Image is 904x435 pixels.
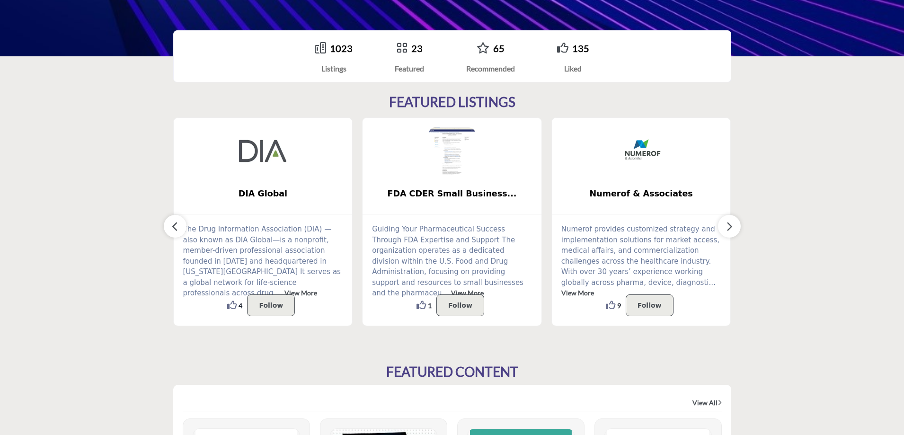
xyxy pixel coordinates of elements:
button: Follow [436,294,484,316]
a: View More [284,289,317,297]
img: DIA Global [239,127,286,175]
span: DIA Global [188,187,338,200]
p: Guiding Your Pharmaceutical Success Through FDA Expertise and Support The organization operates a... [372,224,532,299]
b: FDA CDER Small Business and Industry Assistance (SBIA) [377,181,527,206]
a: Numerof & Associates [552,181,731,206]
p: Follow [448,300,472,311]
h2: FEATURED LISTINGS [389,94,515,110]
div: Featured [395,63,424,74]
a: DIA Global [174,181,353,206]
a: Go to Recommended [477,42,489,55]
button: Follow [626,294,674,316]
span: Numerof & Associates [566,187,717,200]
i: Go to Liked [557,42,568,53]
p: Numerof provides customized strategy and implementation solutions for market access, medical affa... [561,224,721,299]
h2: FEATURED CONTENT [386,364,518,380]
p: The Drug Information Association (DIA) —also known as DIA Global—is a nonprofit, member-driven pr... [183,224,343,299]
b: DIA Global [188,181,338,206]
div: Listings [315,63,353,74]
span: ... [275,289,282,297]
span: 1 [428,301,432,311]
a: 135 [572,43,589,54]
span: ... [442,289,448,297]
a: 65 [493,43,505,54]
span: ... [709,278,715,287]
a: 1023 [330,43,353,54]
span: FDA CDER Small Business... [377,187,527,200]
img: Numerof & Associates [618,127,665,175]
button: Follow [247,294,295,316]
img: FDA CDER Small Business and Industry Assistance (SBIA) [428,127,476,175]
a: View All [692,398,722,408]
a: View More [561,289,594,297]
b: Numerof & Associates [566,181,717,206]
p: Follow [638,300,662,311]
a: FDA CDER Small Business... [363,181,541,206]
a: Go to Featured [396,42,408,55]
p: Follow [259,300,283,311]
div: Recommended [466,63,515,74]
a: 23 [411,43,423,54]
a: View More [451,289,484,297]
div: Liked [557,63,589,74]
span: 9 [617,301,621,311]
span: 4 [239,301,242,311]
